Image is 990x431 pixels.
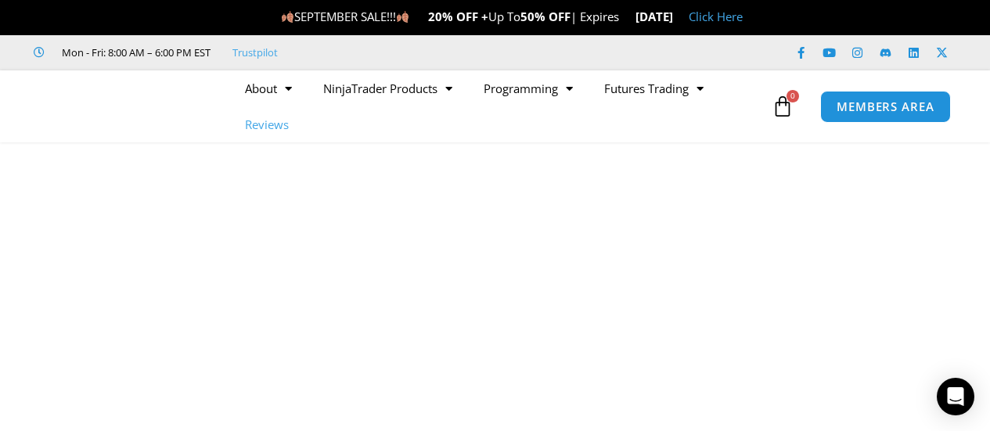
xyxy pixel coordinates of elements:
[635,9,673,24] strong: [DATE]
[589,70,719,106] a: Futures Trading
[520,9,571,24] strong: 50% OFF
[689,9,743,24] a: Click Here
[58,43,211,62] span: Mon - Fri: 8:00 AM – 6:00 PM EST
[282,11,293,23] img: 🍂
[428,9,488,24] strong: 20% OFF +
[308,70,468,106] a: NinjaTrader Products
[232,43,278,62] a: Trustpilot
[229,106,304,142] a: Reviews
[837,101,934,113] span: MEMBERS AREA
[748,84,817,129] a: 0
[35,78,203,135] img: LogoAI | Affordable Indicators – NinjaTrader
[787,90,799,102] span: 0
[281,9,635,24] span: SEPTEMBER SALE!!! Up To | Expires
[620,11,632,23] img: ⌛
[229,70,768,142] nav: Menu
[468,70,589,106] a: Programming
[937,378,974,415] div: Open Intercom Messenger
[397,11,409,23] img: 🍂
[229,70,308,106] a: About
[820,91,951,123] a: MEMBERS AREA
